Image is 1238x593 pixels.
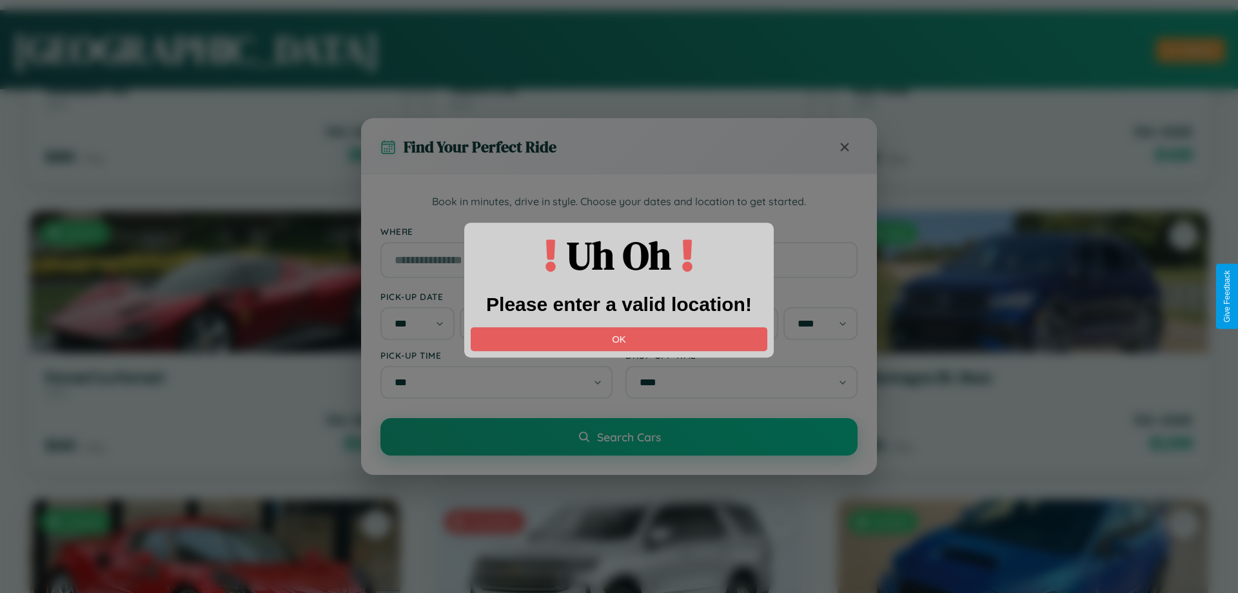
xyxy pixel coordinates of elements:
label: Drop-off Date [625,291,858,302]
label: Pick-up Date [380,291,613,302]
p: Book in minutes, drive in style. Choose your dates and location to get started. [380,194,858,210]
label: Drop-off Time [625,350,858,361]
label: Pick-up Time [380,350,613,361]
label: Where [380,226,858,237]
span: Search Cars [597,430,661,444]
h3: Find Your Perfect Ride [404,136,556,157]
